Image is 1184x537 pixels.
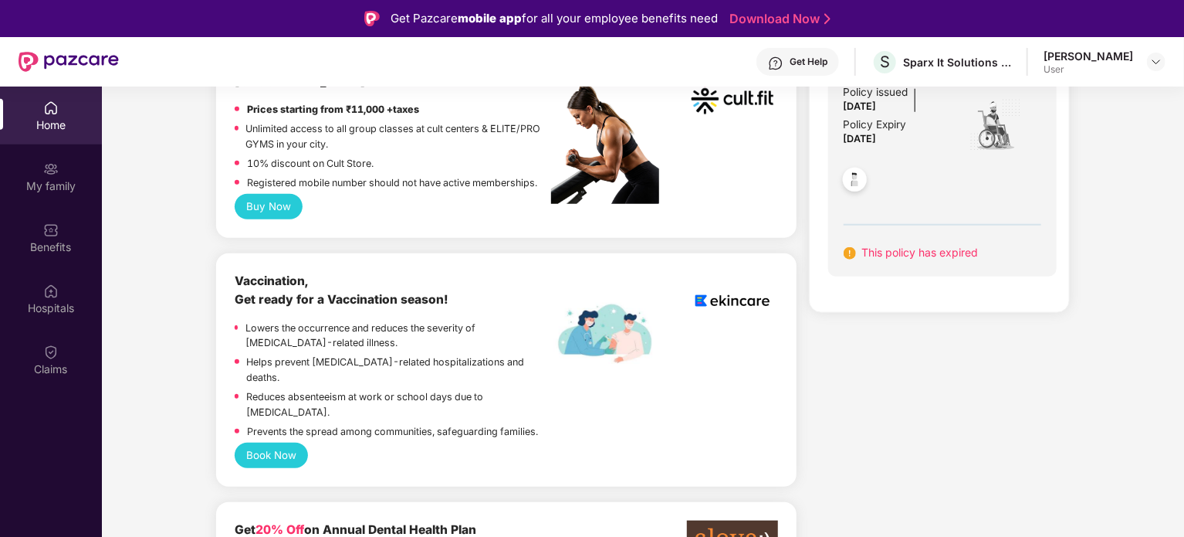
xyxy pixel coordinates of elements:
[247,355,552,386] p: Helps prevent [MEDICAL_DATA]-related hospitalizations and deaths.
[235,55,550,89] b: on Cult Elite annual membership across [GEOGRAPHIC_DATA]
[235,274,448,308] b: Vaccination, Get ready for a Vaccination season!
[43,161,59,177] img: svg+xml;base64,PHN2ZyB3aWR0aD0iMjAiIGhlaWdodD0iMjAiIHZpZXdCb3g9IjAgMCAyMCAyMCIgZmlsbD0ibm9uZSIgeG...
[247,424,538,440] p: Prevents the spread among communities, safeguarding families.
[364,11,380,26] img: Logo
[844,247,856,260] img: svg+xml;base64,PHN2ZyB4bWxucz0iaHR0cDovL3d3dy53My5vcmcvMjAwMC9zdmciIHdpZHRoPSIxNiIgaGVpZ2h0PSIxNi...
[551,303,659,365] img: labelEkincare.png
[729,11,826,27] a: Download Now
[235,522,476,537] b: Get on Annual Dental Health Plan
[391,9,718,28] div: Get Pazcare for all your employee benefits need
[1150,56,1162,68] img: svg+xml;base64,PHN2ZyBpZD0iRHJvcGRvd24tMzJ4MzIiIHhtbG5zPSJodHRwOi8vd3d3LnczLm9yZy8yMDAwL3N2ZyIgd2...
[687,53,777,144] img: cult.png
[43,100,59,116] img: svg+xml;base64,PHN2ZyBpZD0iSG9tZSIgeG1sbnM9Imh0dHA6Ly93d3cudzMub3JnLzIwMDAvc3ZnIiB3aWR0aD0iMjAiIG...
[43,345,59,360] img: svg+xml;base64,PHN2ZyBpZD0iQ2xhaW0iIHhtbG5zPSJodHRwOi8vd3d3LnczLm9yZy8yMDAwL3N2ZyIgd2lkdGg9IjIwIi...
[844,117,907,133] div: Policy Expiry
[880,53,890,71] span: S
[844,133,877,144] span: [DATE]
[43,223,59,238] img: svg+xml;base64,PHN2ZyBpZD0iQmVuZWZpdHMiIHhtbG5zPSJodHRwOi8vd3d3LnczLm9yZy8yMDAwL3N2ZyIgd2lkdGg9Ij...
[1044,63,1133,76] div: User
[768,56,783,71] img: svg+xml;base64,PHN2ZyBpZD0iSGVscC0zMngzMiIgeG1sbnM9Imh0dHA6Ly93d3cudzMub3JnLzIwMDAvc3ZnIiB3aWR0aD...
[824,11,830,27] img: Stroke
[687,272,777,330] img: logoEkincare.png
[247,175,537,191] p: Registered mobile number should not have active memberships.
[903,55,1011,70] div: Sparx It Solutions Private Limited
[969,98,1022,152] img: icon
[1044,49,1133,63] div: [PERSON_NAME]
[862,246,979,259] span: This policy has expired
[235,443,309,467] button: Book Now
[245,321,551,352] p: Lowers the occurrence and reduces the severity of [MEDICAL_DATA]-related illness.
[844,100,877,112] span: [DATE]
[836,163,874,201] img: svg+xml;base64,PHN2ZyB4bWxucz0iaHR0cDovL3d3dy53My5vcmcvMjAwMC9zdmciIHdpZHRoPSI0OC45NDMiIGhlaWdodD...
[551,84,659,204] img: pc2.png
[844,84,908,100] div: Policy issued
[458,11,522,25] strong: mobile app
[790,56,827,68] div: Get Help
[247,156,374,172] p: 10% discount on Cult Store.
[246,121,552,152] p: Unlimited access to all group classes at cult centers & ELITE/PRO GYMS in your city.
[255,522,304,537] span: 20% Off
[43,284,59,299] img: svg+xml;base64,PHN2ZyBpZD0iSG9zcGl0YWxzIiB4bWxucz0iaHR0cDovL3d3dy53My5vcmcvMjAwMC9zdmciIHdpZHRoPS...
[19,52,119,72] img: New Pazcare Logo
[235,194,303,219] button: Buy Now
[247,104,419,115] strong: Prices starting from ₹11,000 +taxes
[246,389,551,420] p: Reduces absenteeism at work or school days due to [MEDICAL_DATA].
